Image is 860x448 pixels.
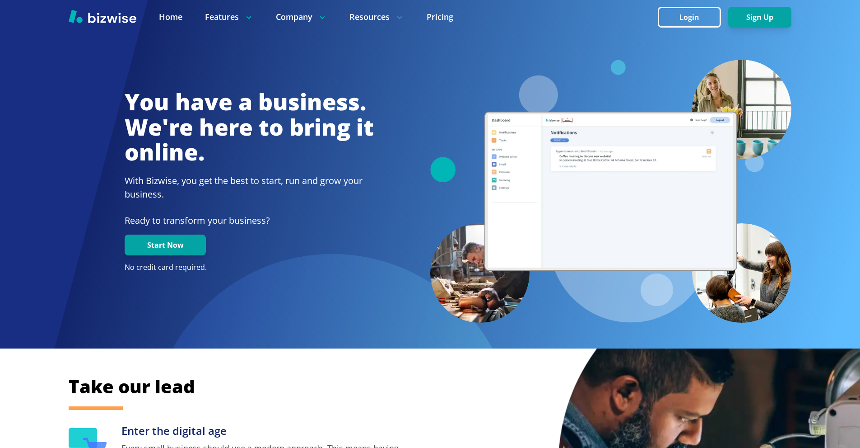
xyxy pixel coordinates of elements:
[658,13,728,22] a: Login
[125,241,206,250] a: Start Now
[159,11,182,23] a: Home
[728,7,791,28] button: Sign Up
[125,214,374,227] p: Ready to transform your business?
[728,13,791,22] a: Sign Up
[125,174,374,201] h2: With Bizwise, you get the best to start, run and grow your business.
[125,263,374,273] p: No credit card required.
[658,7,721,28] button: Login
[125,235,206,255] button: Start Now
[69,374,746,399] h2: Take our lead
[427,11,453,23] a: Pricing
[349,11,404,23] p: Resources
[125,90,374,165] h1: You have a business. We're here to bring it online.
[69,9,136,23] img: Bizwise Logo
[121,424,407,439] h3: Enter the digital age
[205,11,253,23] p: Features
[276,11,327,23] p: Company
